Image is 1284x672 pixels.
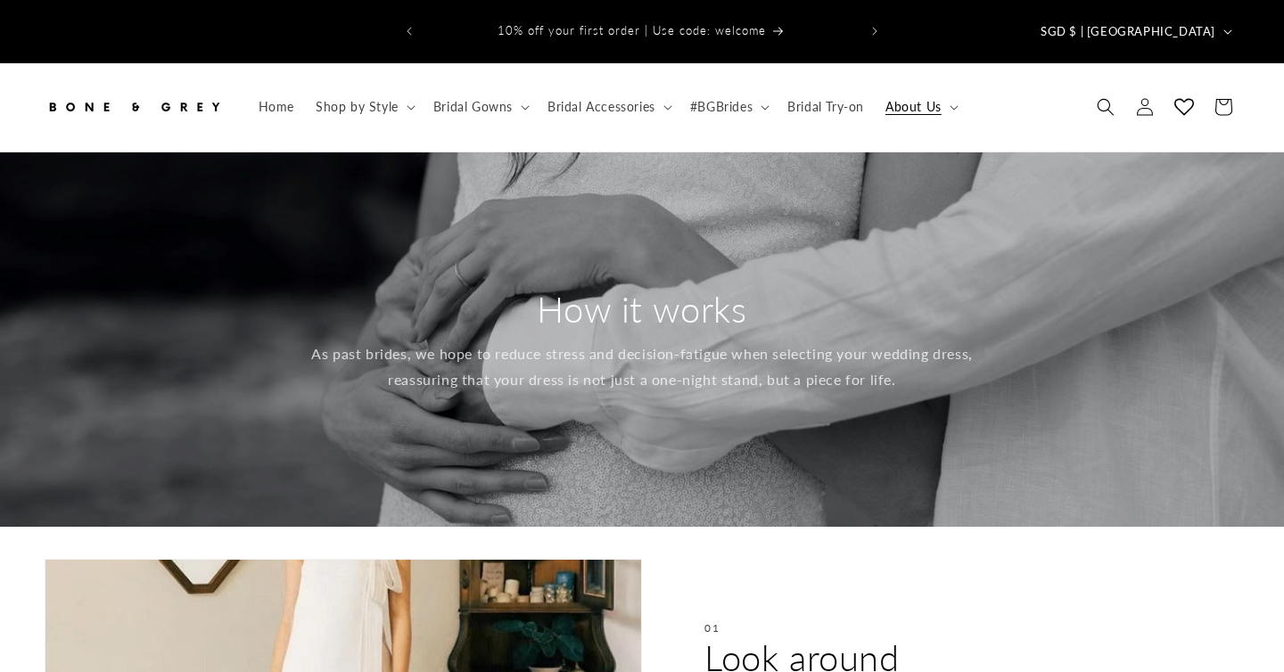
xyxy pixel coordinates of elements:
p: 01 [704,622,720,635]
p: As past brides, we hope to reduce stress and decision-fatigue when selecting your wedding dress, ... [276,341,1008,393]
span: 10% off your first order | Use code: welcome [498,23,766,37]
a: Bridal Try-on [777,88,875,126]
span: About Us [885,99,942,115]
a: Home [248,88,305,126]
summary: #BGBrides [679,88,777,126]
button: Previous announcement [390,14,429,48]
img: Bone and Grey Bridal [45,87,223,127]
a: Bone and Grey Bridal [38,81,230,134]
span: Shop by Style [316,99,399,115]
span: #BGBrides [690,99,753,115]
button: Next announcement [855,14,894,48]
summary: About Us [875,88,966,126]
summary: Bridal Accessories [537,88,679,126]
summary: Shop by Style [305,88,423,126]
span: Bridal Accessories [547,99,655,115]
span: Home [259,99,294,115]
summary: Search [1086,87,1125,127]
span: Bridal Try-on [787,99,864,115]
span: SGD $ | [GEOGRAPHIC_DATA] [1041,23,1215,41]
h2: How it works [276,286,1008,332]
span: Bridal Gowns [433,99,513,115]
button: SGD $ | [GEOGRAPHIC_DATA] [1030,14,1239,48]
summary: Bridal Gowns [423,88,537,126]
